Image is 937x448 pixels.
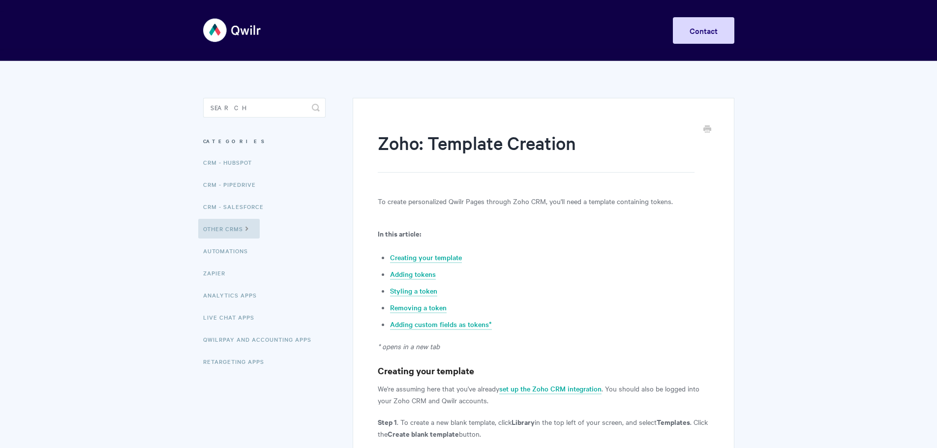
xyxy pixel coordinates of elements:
[390,302,447,313] a: Removing a token
[203,329,319,349] a: QwilrPay and Accounting Apps
[203,241,255,261] a: Automations
[673,17,734,44] a: Contact
[203,307,262,327] a: Live Chat Apps
[390,269,436,280] a: Adding tokens
[512,417,535,427] strong: Library
[203,152,259,172] a: CRM - HubSpot
[388,428,459,439] strong: Create blank template
[203,98,326,118] input: Search
[198,219,260,239] a: Other CRMs
[378,341,440,351] em: * opens in a new tab
[657,417,690,427] strong: Templates
[499,384,602,394] a: set up the Zoho CRM integration
[203,132,326,150] h3: Categories
[390,252,462,263] a: Creating your template
[378,417,397,427] strong: Step 1
[378,416,709,440] p: . To create a new blank template, click in the top left of your screen, and select . Click the bu...
[203,352,272,371] a: Retargeting Apps
[203,197,271,216] a: CRM - Salesforce
[390,286,437,297] a: Styling a token
[378,195,709,207] p: To create personalized Qwilr Pages through Zoho CRM, you'll need a template containing tokens.
[378,130,694,173] h1: Zoho: Template Creation
[203,263,233,283] a: Zapier
[378,364,709,378] h3: Creating your template
[378,228,421,239] b: In this article:
[703,124,711,135] a: Print this Article
[378,383,709,406] p: We're assuming here that you've already . You should also be logged into your Zoho CRM and Qwilr ...
[203,175,263,194] a: CRM - Pipedrive
[203,12,262,49] img: Qwilr Help Center
[203,285,264,305] a: Analytics Apps
[390,319,492,330] a: Adding custom fields as tokens*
